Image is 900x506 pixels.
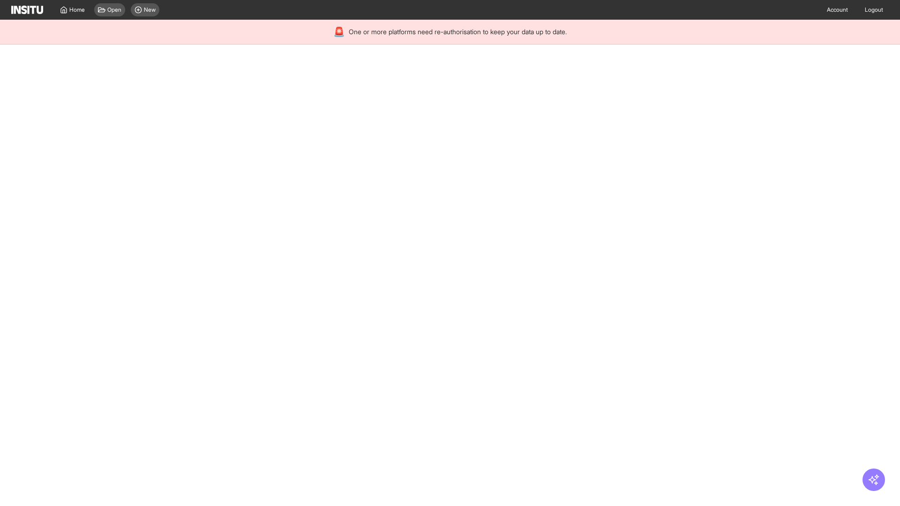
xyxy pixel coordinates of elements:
[349,27,567,37] span: One or more platforms need re-authorisation to keep your data up to date.
[333,25,345,38] div: 🚨
[107,6,121,14] span: Open
[69,6,85,14] span: Home
[144,6,156,14] span: New
[11,6,43,14] img: Logo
